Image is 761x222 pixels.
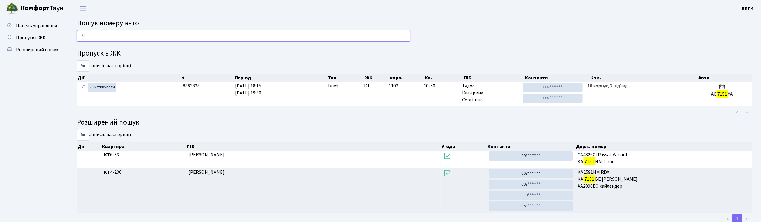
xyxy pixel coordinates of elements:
span: КТ [364,83,384,90]
span: Тудос Катерина Сергіївна [462,83,518,103]
select: записів на сторінці [77,129,89,141]
a: Розширений пошук [3,44,63,56]
span: КА2591НМ RDX KA BE [PERSON_NAME] АА2098ЕО хайлендер [578,169,750,190]
th: Контакти [525,74,590,82]
span: Пропуск в ЖК [16,34,46,41]
span: 10 корпус, 2 під'їзд [588,83,628,89]
th: Період [234,74,327,82]
b: КТ [104,151,110,158]
span: 4-236 [104,169,184,176]
a: КПП4 [742,5,754,12]
th: Квартира [102,142,186,151]
th: # [182,74,234,82]
span: 1102 [389,83,399,89]
span: Таун [21,3,63,14]
span: [PERSON_NAME] [189,151,225,158]
a: Редагувати [79,83,87,92]
label: записів на сторінці [77,60,131,72]
th: ПІБ [463,74,525,82]
a: Пропуск в ЖК [3,32,63,44]
th: ЖК [364,74,389,82]
th: Авто [698,74,758,82]
b: Комфорт [21,3,50,13]
h5: АС YA [695,91,750,97]
th: Дії [77,142,102,151]
a: Панель управління [3,20,63,32]
th: Держ. номер [575,142,752,151]
h4: Пропуск в ЖК [77,49,752,58]
span: Пошук номеру авто [77,18,139,28]
a: Активувати [88,83,116,92]
th: Дії [77,74,182,82]
select: записів на сторінці [77,60,89,72]
span: 8883828 [183,83,200,89]
span: 6-33 [104,151,184,158]
span: [DATE] 18:15 [DATE] 19:30 [235,83,261,96]
th: Тип [327,74,364,82]
th: Ком. [590,74,698,82]
label: записів на сторінці [77,129,131,141]
span: СА4826СІ Passat Variant КА НМ T-roc [578,151,750,165]
th: Угода [441,142,487,151]
th: Контакти [487,142,575,151]
th: ПІБ [186,142,441,151]
span: 10-50 [424,83,457,90]
button: Переключити навігацію [76,3,91,13]
h4: Розширений пошук [77,118,752,127]
mark: 7151 [584,157,595,166]
input: Пошук [77,30,410,42]
span: [PERSON_NAME] [189,169,225,176]
th: Кв. [425,74,464,82]
img: logo.png [6,2,18,14]
mark: 7151 [584,175,595,183]
span: Розширений пошук [16,46,58,53]
span: Таксі [327,83,338,90]
mark: 7151 [717,90,728,98]
span: Панель управління [16,22,57,29]
b: КТ [104,169,110,176]
th: корп. [389,74,424,82]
